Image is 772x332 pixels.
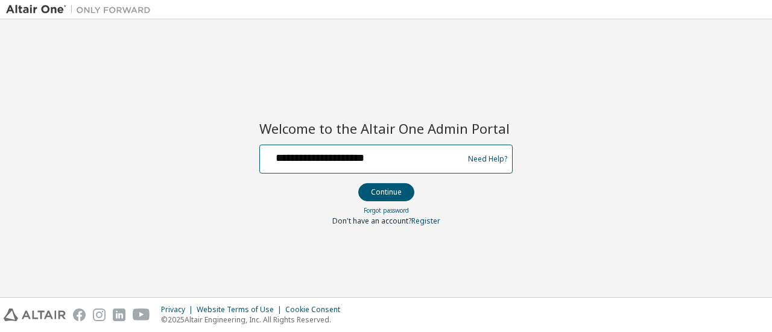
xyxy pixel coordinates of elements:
[411,216,440,226] a: Register
[332,216,411,226] span: Don't have an account?
[161,305,197,315] div: Privacy
[93,309,106,321] img: instagram.svg
[133,309,150,321] img: youtube.svg
[259,120,513,137] h2: Welcome to the Altair One Admin Portal
[358,183,414,201] button: Continue
[73,309,86,321] img: facebook.svg
[6,4,157,16] img: Altair One
[113,309,125,321] img: linkedin.svg
[364,206,409,215] a: Forgot password
[285,305,347,315] div: Cookie Consent
[197,305,285,315] div: Website Terms of Use
[161,315,347,325] p: © 2025 Altair Engineering, Inc. All Rights Reserved.
[4,309,66,321] img: altair_logo.svg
